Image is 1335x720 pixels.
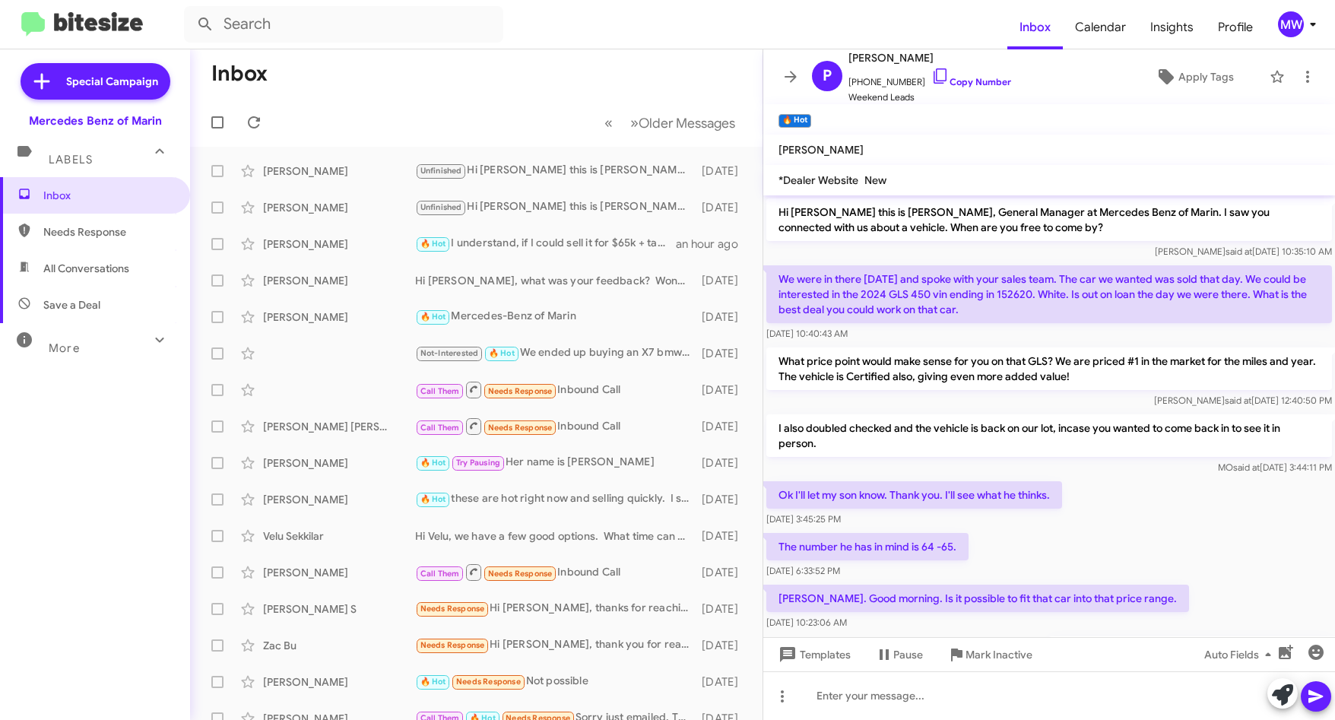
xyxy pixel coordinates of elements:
[596,107,744,138] nav: Page navigation example
[1225,395,1251,406] span: said at
[766,585,1189,612] p: [PERSON_NAME]. Good morning. Is it possible to fit that car into that price range.
[420,569,460,579] span: Call Them
[595,107,622,138] button: Previous
[698,419,750,434] div: [DATE]
[1048,636,1332,664] p: Good morning, for this vehicle? Just want to confirm.
[864,173,886,187] span: New
[66,74,158,89] span: Special Campaign
[43,224,173,239] span: Needs Response
[698,309,750,325] div: [DATE]
[43,261,129,276] span: All Conversations
[848,67,1011,90] span: [PHONE_NUMBER]
[263,565,415,580] div: [PERSON_NAME]
[1226,246,1252,257] span: said at
[698,200,750,215] div: [DATE]
[415,454,698,471] div: Her name is [PERSON_NAME]
[766,533,969,560] p: The number he has in mind is 64 -65.
[604,113,613,132] span: «
[1007,5,1063,49] a: Inbox
[935,641,1045,668] button: Mark Inactive
[698,273,750,288] div: [DATE]
[263,638,415,653] div: Zac Bu
[420,423,460,433] span: Call Them
[420,494,446,504] span: 🔥 Hot
[1063,5,1138,49] a: Calendar
[1138,5,1206,49] a: Insights
[1154,395,1332,406] span: [PERSON_NAME] [DATE] 12:40:50 PM
[778,143,864,157] span: [PERSON_NAME]
[1218,461,1332,473] span: MO [DATE] 3:44:11 PM
[420,202,462,212] span: Unfinished
[1206,5,1265,49] a: Profile
[1278,11,1304,37] div: MW
[263,455,415,471] div: [PERSON_NAME]
[415,273,698,288] div: Hi [PERSON_NAME], what was your feedback? Wondering why you didn't purchase it.
[420,239,446,249] span: 🔥 Hot
[766,347,1332,390] p: What price point would make sense for you on that GLS? We are priced #1 in the market for the mil...
[698,163,750,179] div: [DATE]
[621,107,744,138] button: Next
[456,458,500,468] span: Try Pausing
[263,419,415,434] div: [PERSON_NAME] [PERSON_NAME]
[29,113,162,128] div: Mercedes Benz of Marin
[420,458,446,468] span: 🔥 Hot
[778,114,811,128] small: 🔥 Hot
[456,677,521,687] span: Needs Response
[184,6,503,43] input: Search
[415,417,698,436] div: Inbound Call
[766,617,847,628] span: [DATE] 10:23:06 AM
[698,565,750,580] div: [DATE]
[263,273,415,288] div: [PERSON_NAME]
[420,604,485,614] span: Needs Response
[415,198,698,216] div: Hi [PERSON_NAME] this is [PERSON_NAME], General Manager at Mercedes Benz of Marin. I saw you conn...
[415,600,698,617] div: Hi [PERSON_NAME], thanks for reaching back to me. I heard the white C300 coupe was sold.
[420,640,485,650] span: Needs Response
[766,565,840,576] span: [DATE] 6:33:52 PM
[263,601,415,617] div: [PERSON_NAME] S
[966,641,1032,668] span: Mark Inactive
[415,563,698,582] div: Inbound Call
[698,601,750,617] div: [DATE]
[21,63,170,100] a: Special Campaign
[415,344,698,362] div: We ended up buying an X7 bmw this weekend thank you.
[698,674,750,690] div: [DATE]
[698,382,750,398] div: [DATE]
[49,153,93,167] span: Labels
[1192,641,1289,668] button: Auto Fields
[639,115,735,132] span: Older Messages
[43,297,100,312] span: Save a Deal
[263,674,415,690] div: [PERSON_NAME]
[420,677,446,687] span: 🔥 Hot
[848,49,1011,67] span: [PERSON_NAME]
[676,236,750,252] div: an hour ago
[420,312,446,322] span: 🔥 Hot
[1155,246,1332,257] span: [PERSON_NAME] [DATE] 10:35:10 AM
[263,492,415,507] div: [PERSON_NAME]
[43,188,173,203] span: Inbox
[766,265,1332,323] p: We were in there [DATE] and spoke with your sales team. The car we wanted was sold that day. We c...
[488,386,553,396] span: Needs Response
[415,235,676,252] div: I understand, if I could sell it for $65k + tax and license, would that work?
[863,641,935,668] button: Pause
[263,163,415,179] div: [PERSON_NAME]
[1233,461,1260,473] span: said at
[1265,11,1318,37] button: MW
[415,490,698,508] div: these are hot right now and selling quickly. I suggest you come in as soon as you can.
[698,455,750,471] div: [DATE]
[488,423,553,433] span: Needs Response
[1204,641,1277,668] span: Auto Fields
[263,528,415,544] div: Velu Sekkilar
[415,308,698,325] div: Mercedes-Benz of Marin
[1125,63,1262,90] button: Apply Tags
[931,76,1011,87] a: Copy Number
[415,380,698,399] div: Inbound Call
[630,113,639,132] span: »
[1178,63,1234,90] span: Apply Tags
[848,90,1011,105] span: Weekend Leads
[415,528,698,544] div: Hi Velu, we have a few good options. What time can you come in to see them in person?
[420,386,460,396] span: Call Them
